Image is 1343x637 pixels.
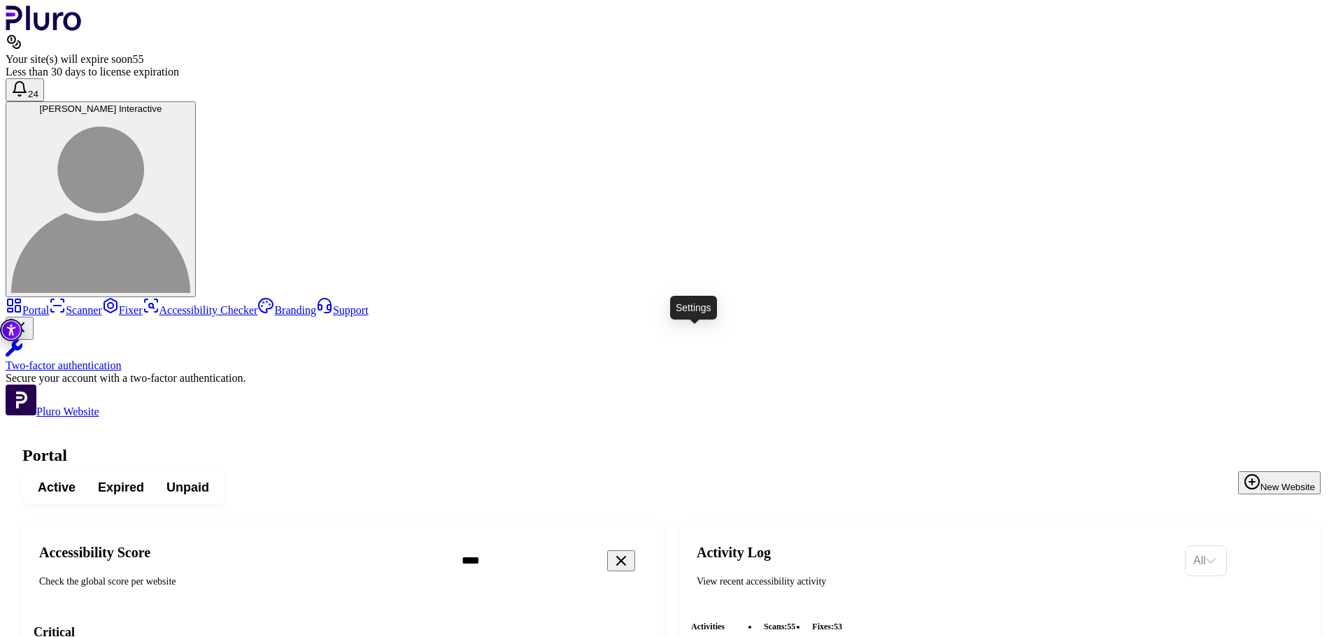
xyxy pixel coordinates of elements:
button: Close Two-factor authentication notification [6,317,34,340]
h2: Accessibility Score [39,544,439,561]
div: Less than 30 days to license expiration [6,66,1337,78]
button: Active [27,475,87,500]
div: Set sorting [1185,545,1227,576]
div: Your site(s) will expire soon [6,53,1337,66]
a: Logo [6,21,82,33]
a: Two-factor authentication [6,340,1337,372]
div: Two-factor authentication [6,359,1337,372]
input: Search [450,546,691,575]
div: View recent accessibility activity [697,575,1174,589]
span: Expired [98,479,144,496]
a: Branding [257,304,316,316]
button: Unpaid [155,475,220,500]
a: Fixer [102,304,143,316]
a: Support [316,304,369,316]
button: [PERSON_NAME] InteractiveLeos Interactive [6,101,196,297]
div: Secure your account with a two-factor authentication. [6,372,1337,385]
span: 55 [132,53,143,65]
span: 53 [834,622,842,631]
h1: Portal [22,446,1321,465]
div: Settings [670,296,717,320]
span: Unpaid [166,479,209,496]
button: Open notifications, you have 24 new notifications [6,78,44,101]
aside: Sidebar menu [6,297,1337,418]
a: Scanner [49,304,102,316]
button: New Website [1238,471,1321,494]
li: fixes : [806,620,848,634]
span: [PERSON_NAME] Interactive [40,103,162,114]
button: Expired [87,475,155,500]
span: 55 [787,622,795,631]
button: Clear search field [607,550,635,571]
span: Active [38,479,76,496]
a: Open Pluro Website [6,406,99,417]
span: 24 [28,89,38,99]
a: Accessibility Checker [143,304,258,316]
img: Leos Interactive [11,114,190,293]
li: scans : [758,620,801,634]
a: Portal [6,304,49,316]
div: Check the global score per website [39,575,439,589]
h2: Activity Log [697,544,1174,561]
